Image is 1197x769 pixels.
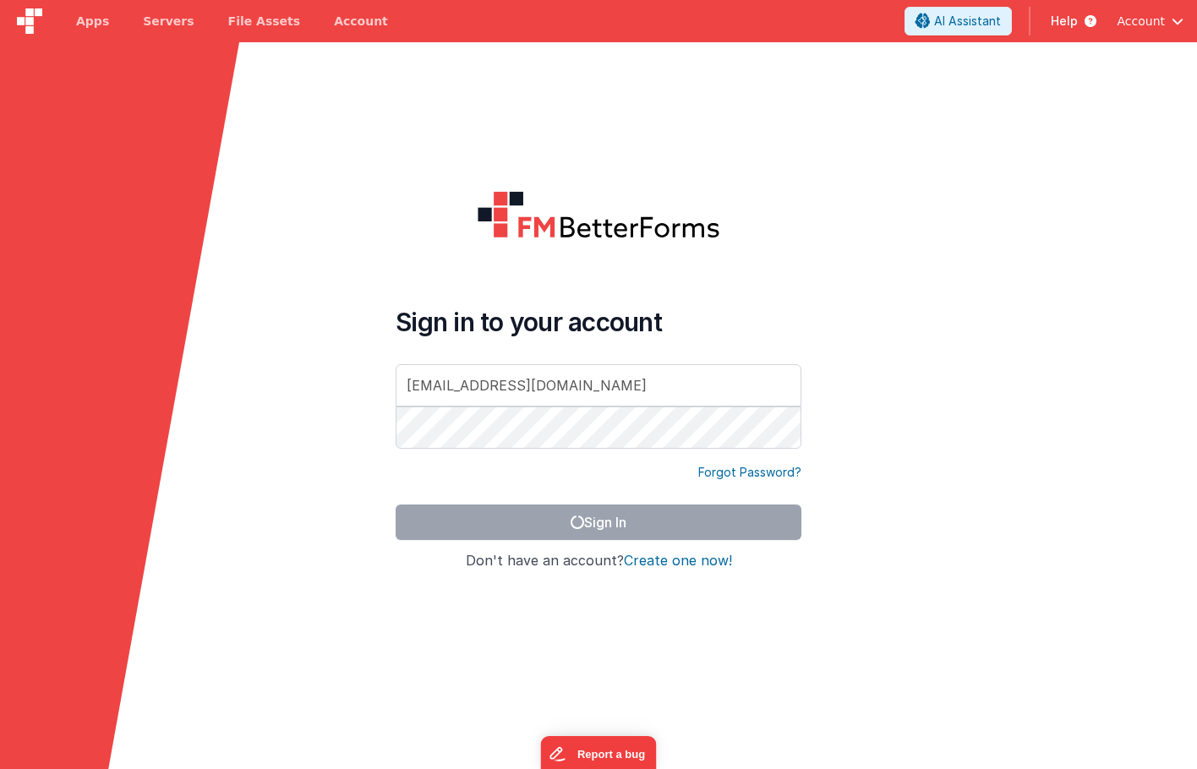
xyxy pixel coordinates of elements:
[934,13,1001,30] span: AI Assistant
[624,554,732,569] button: Create one now!
[1051,13,1078,30] span: Help
[143,13,194,30] span: Servers
[1117,13,1183,30] button: Account
[396,554,801,569] h4: Don't have an account?
[396,364,801,406] input: Email Address
[228,13,301,30] span: File Assets
[396,504,801,540] button: Sign In
[905,7,1012,35] button: AI Assistant
[1117,13,1165,30] span: Account
[76,13,109,30] span: Apps
[698,464,801,481] a: Forgot Password?
[396,307,801,337] h4: Sign in to your account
